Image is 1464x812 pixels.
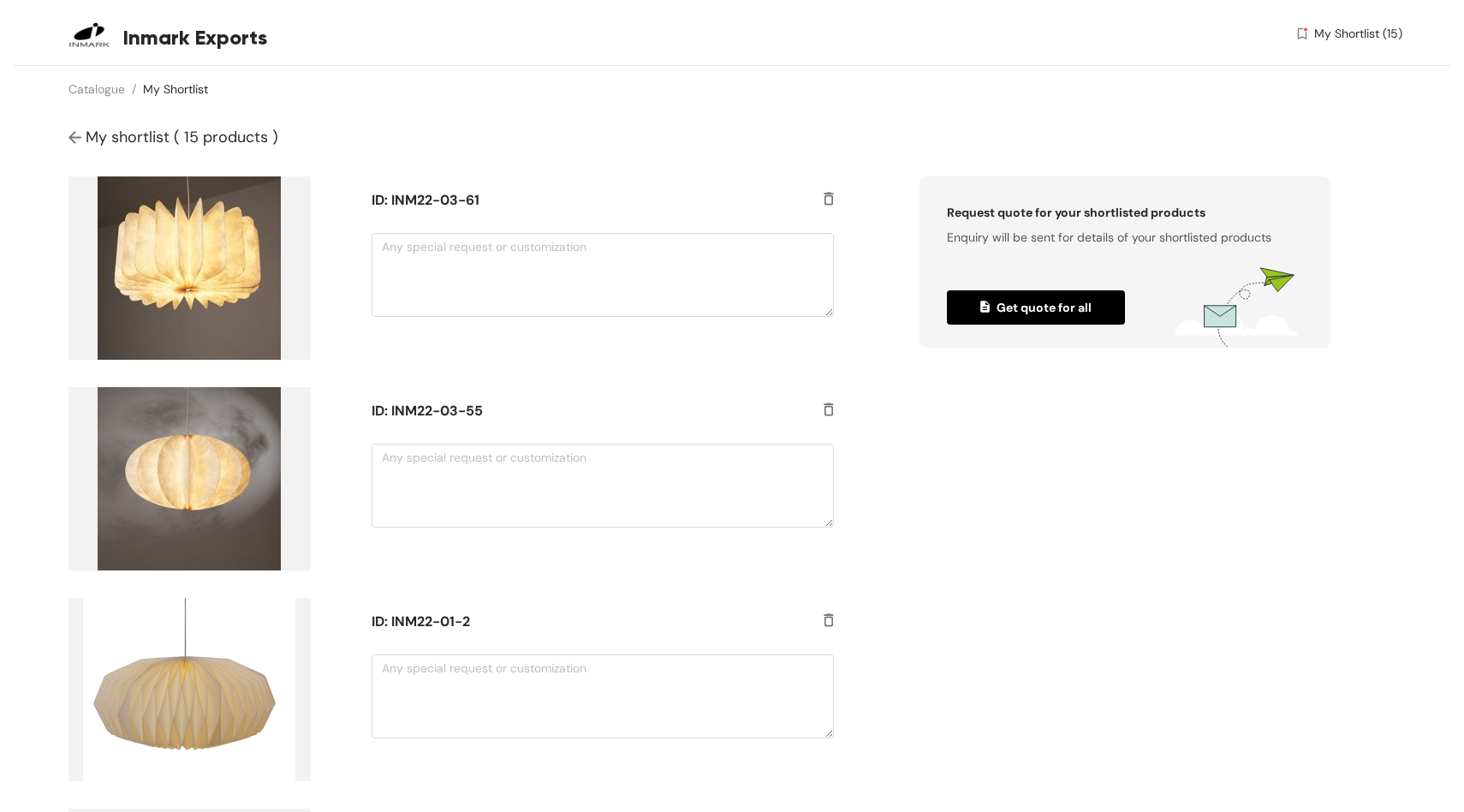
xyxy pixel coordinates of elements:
[123,22,267,53] span: Inmark Exports
[947,204,1303,222] div: Request quote for your shortlisted products
[1294,25,1310,43] img: wishlist
[143,81,208,97] a: My Shortlist
[947,222,1303,247] div: Enquiry will be sent for details of your shortlisted products
[1314,25,1402,43] span: My Shortlist (15)
[980,301,997,316] img: quoted
[68,387,311,570] img: product-img
[62,7,117,63] img: Buyer Portal
[1175,267,1303,348] img: wishlists
[980,298,1092,317] span: Get quote for all
[68,598,311,781] img: product-img
[372,401,795,421] h5: ID: INM22-03-55
[824,192,834,209] img: delete
[68,81,125,97] a: Catalogue
[372,190,795,211] h5: ID: INM22-03-61
[68,176,311,360] img: product-img
[68,129,86,147] img: Go back
[132,81,136,97] span: /
[824,613,834,630] img: delete
[947,290,1125,325] button: quotedGet quote for all
[372,612,795,632] h5: ID: INM22-01-2
[86,127,278,147] span: My shortlist ( 15 products )
[824,403,834,420] img: delete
